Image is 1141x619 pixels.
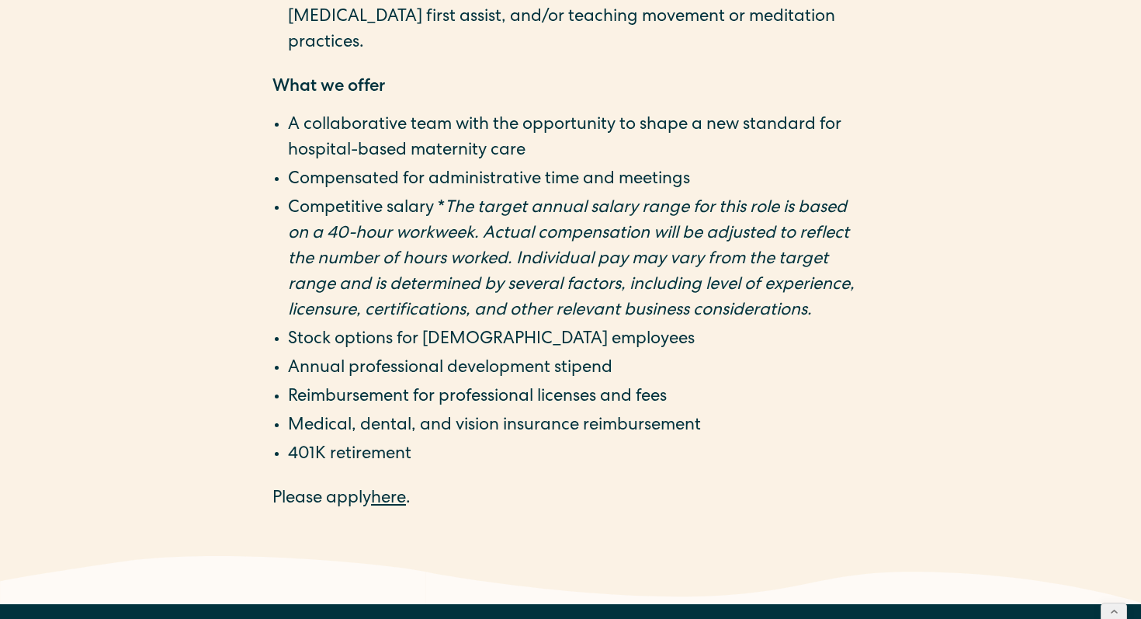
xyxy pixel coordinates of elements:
strong: What we offer [272,79,385,96]
li: 401K retirement [288,443,869,468]
p: Please apply . [272,487,869,513]
li: Stock options for [DEMOGRAPHIC_DATA] employees [288,328,869,353]
a: here [371,491,406,508]
li: A collaborative team with the opportunity to shape a new standard for hospital-based maternity care [288,113,869,165]
em: The target annual salary range for this role is based on a 40-hour workweek. Actual compensation ... [288,200,855,320]
li: Competitive salary * [288,196,869,325]
li: Compensated for administrative time and meetings [288,168,869,193]
li: Reimbursement for professional licenses and fees [288,385,869,411]
li: Annual professional development stipend [288,356,869,382]
li: Medical, dental, and vision insurance reimbursement [288,414,869,440]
